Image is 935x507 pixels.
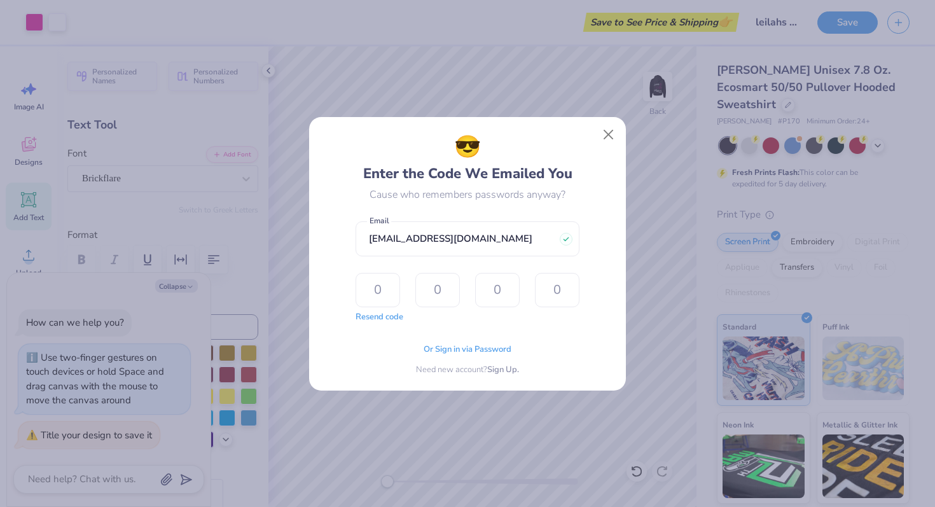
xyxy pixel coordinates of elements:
[475,273,520,307] input: 0
[415,273,460,307] input: 0
[424,344,511,356] span: Or Sign in via Password
[416,364,519,377] div: Need new account?
[487,364,519,377] span: Sign Up.
[597,122,621,146] button: Close
[370,187,565,202] div: Cause who remembers passwords anyway?
[363,131,572,184] div: Enter the Code We Emailed You
[356,311,403,324] button: Resend code
[535,273,579,307] input: 0
[356,273,400,307] input: 0
[454,131,481,163] span: 😎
